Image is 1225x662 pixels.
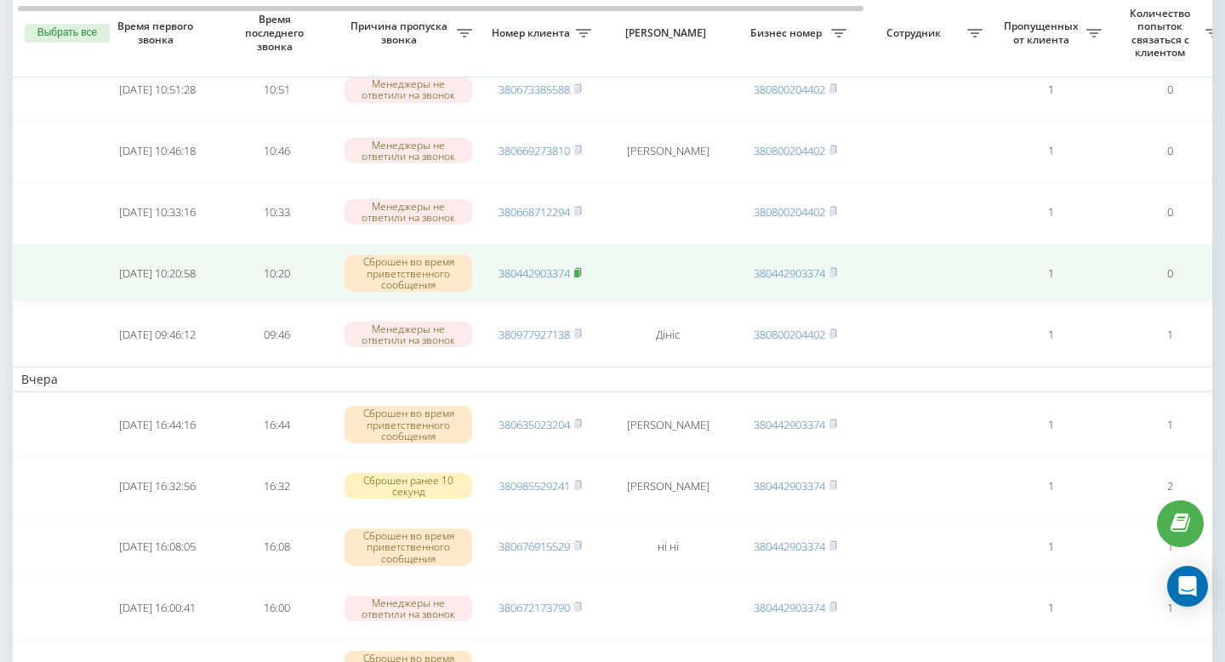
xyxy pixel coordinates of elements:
[345,138,472,163] div: Менеджеры не ответили на звонок
[217,396,336,454] td: 16:44
[744,26,831,40] span: Бизнес номер
[499,417,570,432] a: 380635023204
[1000,20,1086,46] span: Пропущенных от клиента
[754,417,825,432] a: 380442903374
[217,518,336,576] td: 16:08
[345,20,457,46] span: Причина пропуска звонка
[217,457,336,515] td: 16:32
[499,327,570,342] a: 380977927138
[345,322,472,347] div: Менеджеры не ответили на звонок
[98,122,217,180] td: [DATE] 10:46:18
[25,24,110,43] button: Выбрать все
[754,539,825,554] a: 380442903374
[991,122,1110,180] td: 1
[345,77,472,102] div: Менеджеры не ответили на звонок
[991,60,1110,118] td: 1
[600,518,736,576] td: ні ні
[754,478,825,494] a: 380442903374
[98,396,217,454] td: [DATE] 16:44:16
[111,20,203,46] span: Время первого звонка
[991,305,1110,363] td: 1
[98,579,217,637] td: [DATE] 16:00:41
[991,457,1110,515] td: 1
[98,60,217,118] td: [DATE] 10:51:28
[991,244,1110,302] td: 1
[98,305,217,363] td: [DATE] 09:46:12
[499,600,570,615] a: 380672173790
[345,528,472,566] div: Сброшен во время приветственного сообщения
[499,539,570,554] a: 380676915529
[991,579,1110,637] td: 1
[991,396,1110,454] td: 1
[98,457,217,515] td: [DATE] 16:32:56
[754,143,825,158] a: 380800204402
[1119,7,1205,60] span: Количество попыток связаться с клиентом
[345,596,472,621] div: Менеджеры не ответили на звонок
[499,265,570,281] a: 380442903374
[217,60,336,118] td: 10:51
[754,327,825,342] a: 380800204402
[345,254,472,292] div: Сброшен во время приветственного сообщения
[98,518,217,576] td: [DATE] 16:08:05
[499,204,570,220] a: 380668712294
[754,82,825,97] a: 380800204402
[217,183,336,241] td: 10:33
[863,26,967,40] span: Сотрудник
[489,26,576,40] span: Номер клиента
[600,396,736,454] td: [PERSON_NAME]
[754,204,825,220] a: 380800204402
[345,406,472,443] div: Сброшен во время приветственного сообщения
[1167,566,1208,607] div: Open Intercom Messenger
[217,305,336,363] td: 09:46
[600,457,736,515] td: [PERSON_NAME]
[217,244,336,302] td: 10:20
[345,199,472,225] div: Менеджеры не ответили на звонок
[98,183,217,241] td: [DATE] 10:33:16
[98,244,217,302] td: [DATE] 10:20:58
[345,473,472,499] div: Сброшен ранее 10 секунд
[499,143,570,158] a: 380669273810
[600,305,736,363] td: Дініс
[231,13,322,53] span: Время последнего звонка
[217,579,336,637] td: 16:00
[991,183,1110,241] td: 1
[499,82,570,97] a: 380673385588
[614,26,721,40] span: [PERSON_NAME]
[754,265,825,281] a: 380442903374
[600,122,736,180] td: [PERSON_NAME]
[499,478,570,494] a: 380985529241
[754,600,825,615] a: 380442903374
[217,122,336,180] td: 10:46
[991,518,1110,576] td: 1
